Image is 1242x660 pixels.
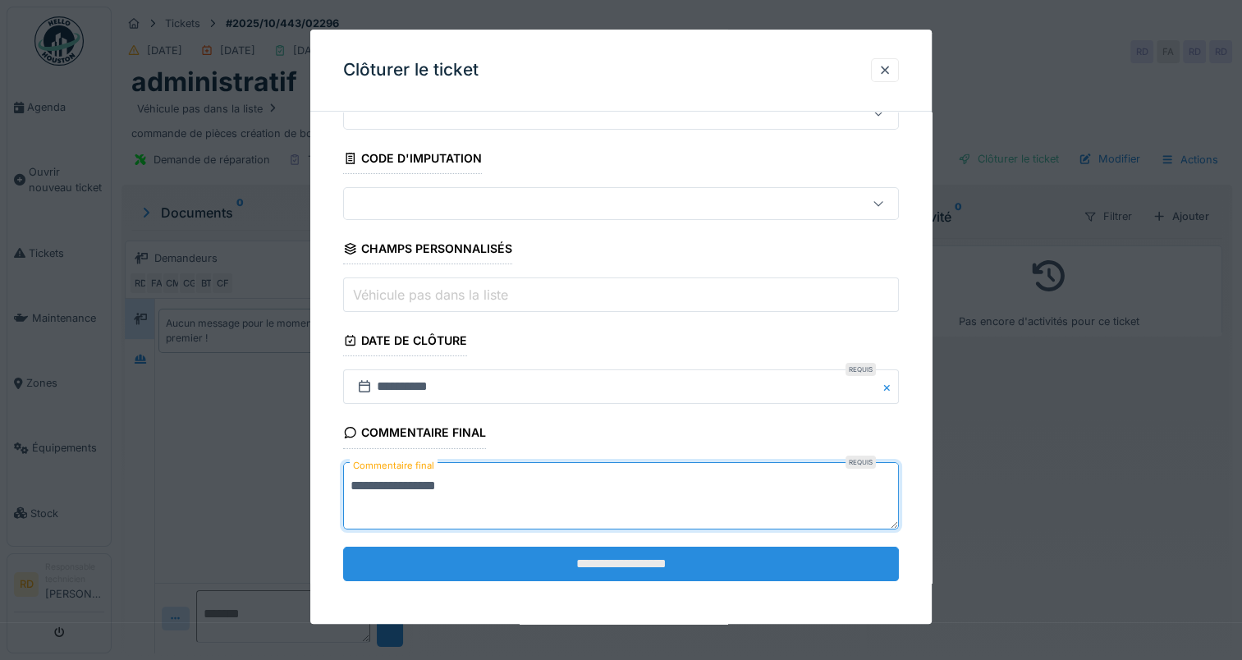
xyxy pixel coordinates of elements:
div: Requis [846,364,876,377]
div: Date de clôture [343,329,467,357]
label: Véhicule pas dans la liste [350,285,511,305]
div: Requis [846,456,876,469]
label: Commentaire final [350,456,438,476]
div: Commentaire final [343,421,486,449]
button: Close [881,370,899,405]
div: Champs personnalisés [343,236,512,264]
h3: Clôturer le ticket [343,60,479,80]
div: Code d'imputation [343,146,482,174]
